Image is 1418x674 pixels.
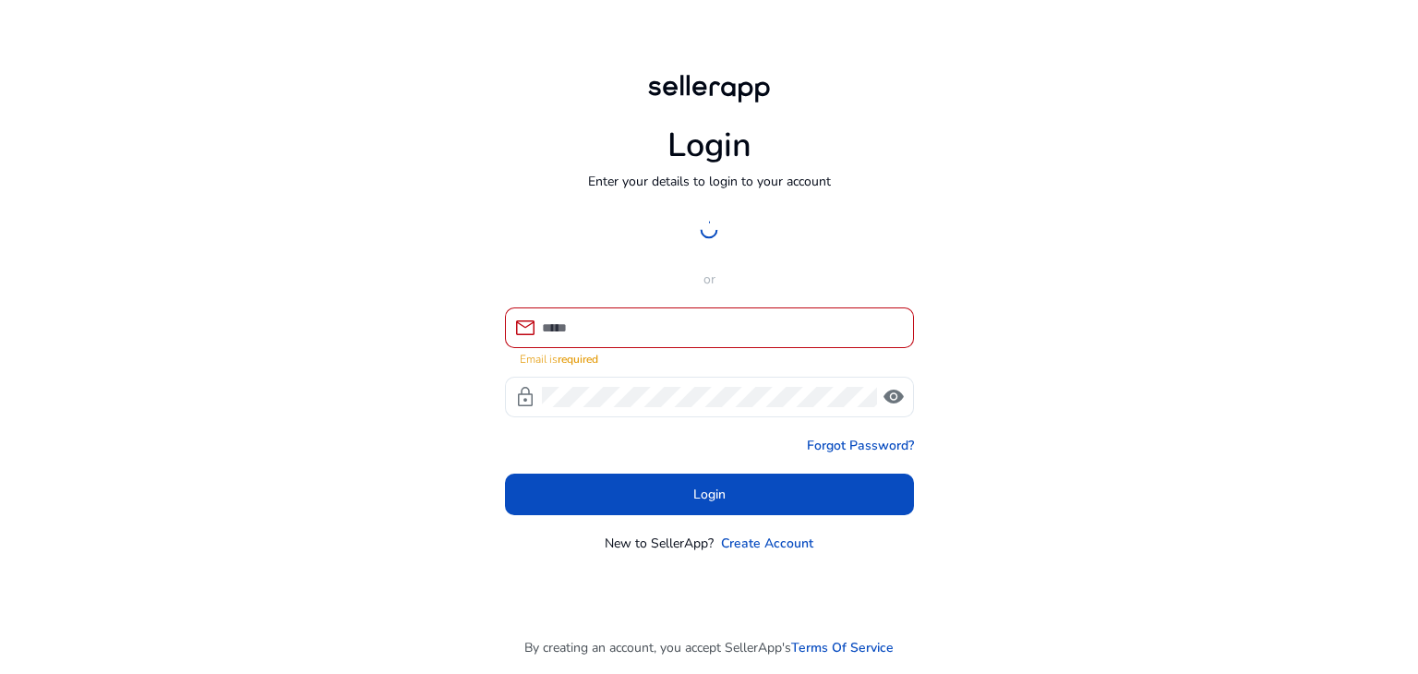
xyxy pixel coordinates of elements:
[505,270,914,289] p: or
[605,534,714,553] p: New to SellerApp?
[588,172,831,191] p: Enter your details to login to your account
[514,317,536,339] span: mail
[721,534,813,553] a: Create Account
[693,485,726,504] span: Login
[505,474,914,515] button: Login
[667,126,751,165] h1: Login
[791,638,894,657] a: Terms Of Service
[883,386,905,408] span: visibility
[514,386,536,408] span: lock
[807,436,914,455] a: Forgot Password?
[520,348,899,367] mat-error: Email is
[558,352,598,367] strong: required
